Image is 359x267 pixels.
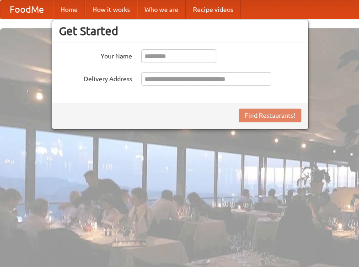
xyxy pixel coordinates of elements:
[186,0,241,19] a: Recipe videos
[59,24,301,38] h3: Get Started
[85,0,137,19] a: How it works
[239,109,301,122] button: Find Restaurants!
[137,0,186,19] a: Who we are
[59,72,132,84] label: Delivery Address
[53,0,85,19] a: Home
[0,0,53,19] a: FoodMe
[59,49,132,61] label: Your Name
